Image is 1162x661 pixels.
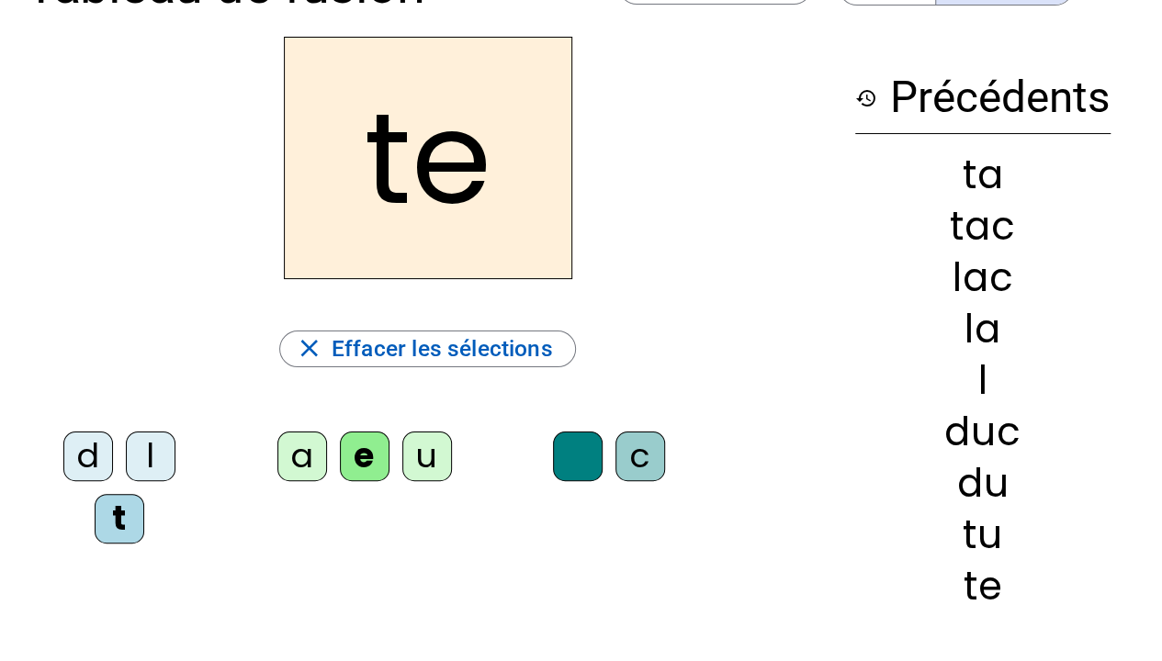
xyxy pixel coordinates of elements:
div: la [855,310,1111,349]
button: Effacer les sélections [279,330,575,367]
h2: te [284,37,572,279]
mat-icon: history [855,87,877,109]
div: t [95,494,144,543]
div: d [63,431,113,481]
div: tu [855,516,1111,555]
div: c [615,431,665,481]
div: l [855,362,1111,400]
h3: Précédents [855,62,1111,134]
div: tac [855,207,1111,246]
div: du [855,465,1111,503]
div: ta [855,156,1111,195]
div: te [855,567,1111,606]
mat-icon: close [295,334,324,364]
div: duc [855,413,1111,452]
div: a [277,431,327,481]
div: u [402,431,452,481]
div: lac [855,259,1111,297]
div: l [126,431,175,481]
div: e [340,431,389,481]
span: Effacer les sélections [332,330,553,368]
